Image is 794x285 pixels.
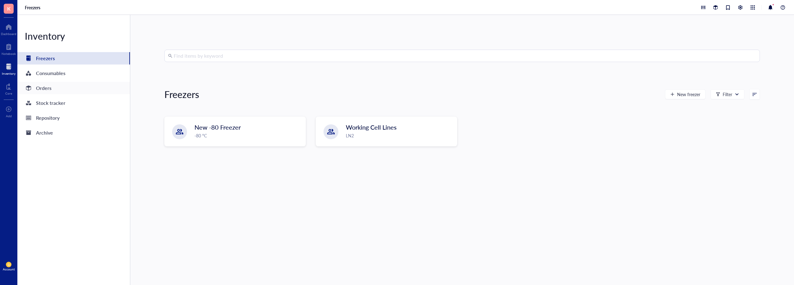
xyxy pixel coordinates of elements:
[2,52,16,56] div: Notebook
[5,82,12,95] a: Core
[17,97,130,109] a: Stock tracker
[36,128,53,137] div: Archive
[17,30,130,42] div: Inventory
[36,84,51,92] div: Orders
[1,22,16,36] a: Dashboard
[6,114,12,118] div: Add
[665,89,706,99] button: New freezer
[194,123,241,131] span: New -80 Freezer
[17,52,130,65] a: Freezers
[3,267,15,271] div: Account
[723,91,732,98] div: Filter
[36,114,60,122] div: Repository
[2,42,16,56] a: Notebook
[17,127,130,139] a: Archive
[1,32,16,36] div: Dashboard
[7,5,11,12] span: K
[194,132,302,139] div: -80 °C
[17,112,130,124] a: Repository
[7,263,10,266] span: SJ
[677,92,700,97] span: New freezer
[2,62,16,75] a: Inventory
[36,99,65,107] div: Stock tracker
[164,88,199,100] div: Freezers
[17,67,130,79] a: Consumables
[36,54,55,63] div: Freezers
[17,82,130,94] a: Orders
[2,72,16,75] div: Inventory
[346,123,397,131] span: Working Cell Lines
[25,5,42,10] a: Freezers
[36,69,65,78] div: Consumables
[346,132,453,139] div: LN2
[5,91,12,95] div: Core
